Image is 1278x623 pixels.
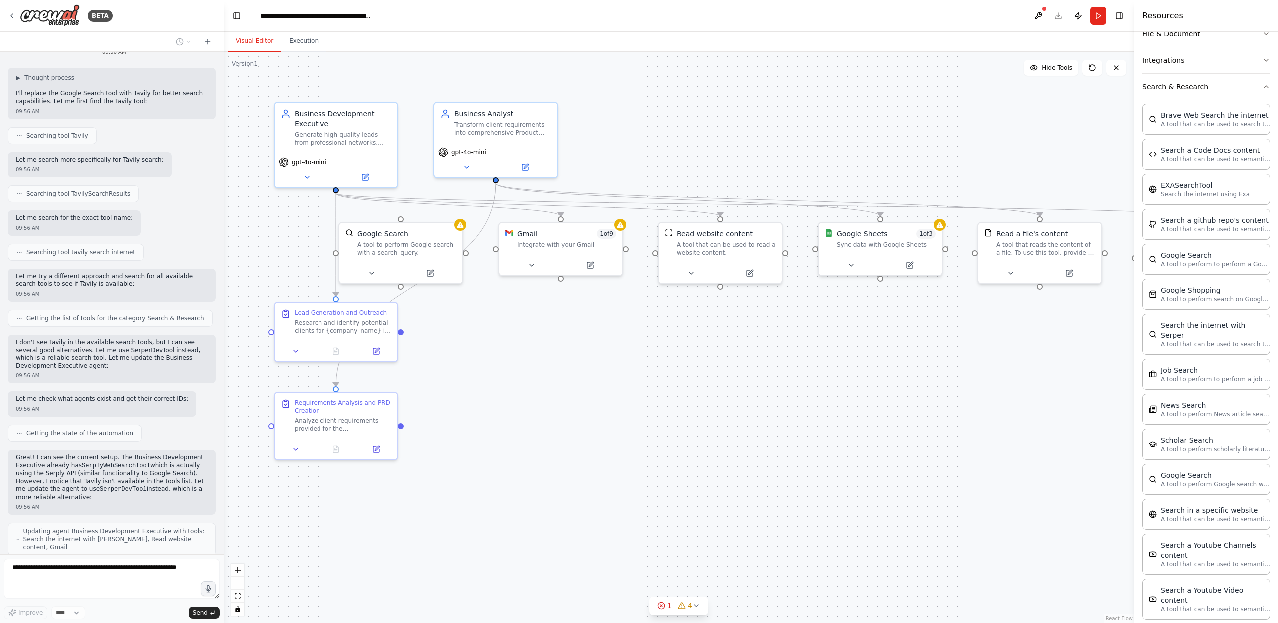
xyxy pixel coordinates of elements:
[357,241,456,257] div: A tool to perform Google search with a search_query.
[1149,370,1157,378] img: SerplyJobSearchTool
[274,302,398,362] div: Lead Generation and OutreachResearch and identify potential clients for {company_name} in the {ta...
[1149,475,1157,483] img: SerplyWebSearchTool
[260,11,372,21] nav: breadcrumb
[18,609,43,617] span: Improve
[274,392,398,460] div: Requirements Analysis and PRD CreationAnalyze client requirements provided for the {project_name}...
[281,31,326,52] button: Execution
[677,229,753,239] div: Read website content
[1041,267,1097,279] button: Open in side panel
[331,193,1205,216] g: Edge from ba500b47-216b-496d-97c7-323a27110695 to b266ae00-97eb-4721-aeb6-632957f4def0
[230,9,244,23] button: Hide left sidebar
[200,36,216,48] button: Start a new chat
[1161,110,1271,120] div: Brave Web Search the internet
[977,222,1102,284] div: FileReadToolRead a file's contentA tool that reads the content of a file. To use this tool, provi...
[1161,400,1271,410] div: News Search
[1161,295,1271,303] p: A tool to perform search on Google shopping with a search_query.
[1149,510,1157,518] img: WebsiteSearchTool
[359,443,393,455] button: Open in side panel
[984,229,992,237] img: FileReadTool
[228,31,281,52] button: Visual Editor
[818,222,943,276] div: Google SheetsGoogle Sheets1of3Sync data with Google Sheets
[201,581,216,596] button: Click to speak your automation idea
[16,156,164,164] p: Let me search more specifically for Tavily search:
[26,429,133,437] span: Getting the state of the automation
[667,601,672,611] span: 1
[491,183,885,216] g: Edge from 252e26b3-84d0-4637-8d4a-5e9616421842 to 8f1a9509-7fdf-4607-b2dc-8c26eab5638c
[16,290,208,298] div: 09:56 AM
[1142,10,1183,22] h4: Resources
[454,121,551,137] div: Transform client requirements into comprehensive Product Requirement Documents (PRDs) and detaile...
[1149,150,1157,158] img: CodeDocsSearchTool
[1149,405,1157,413] img: SerplyNewsSearchTool
[1161,215,1271,225] div: Search a github repo's content
[331,193,725,216] g: Edge from ba500b47-216b-496d-97c7-323a27110695 to a3392dfc-1075-45be-a9c3-ab5ba0a38c43
[1161,250,1271,260] div: Google Search
[331,183,501,386] g: Edge from 252e26b3-84d0-4637-8d4a-5e9616421842 to 2a731314-661a-498b-9f46-70594ad74646
[4,606,47,619] button: Improve
[402,267,458,279] button: Open in side panel
[1142,21,1270,47] button: File & Document
[231,564,244,577] button: zoom in
[189,607,220,619] button: Send
[16,372,208,379] div: 09:56 AM
[1112,9,1126,23] button: Hide right sidebar
[1161,340,1271,348] p: A tool that can be used to search the internet with a search_query. Supports different search typ...
[1161,410,1271,418] p: A tool to perform News article search with a search_query.
[16,108,208,115] div: 09:56 AM
[16,74,20,82] span: ▶
[1142,74,1270,100] button: Search & Research
[491,183,1045,216] g: Edge from 252e26b3-84d0-4637-8d4a-5e9616421842 to cf0b35cc-c48b-4fee-b0c2-ca05ace40179
[1142,47,1270,73] button: Integrations
[1161,480,1271,488] p: A tool to perform Google search with a search_query.
[1149,290,1157,298] img: SerpApiGoogleShoppingTool
[295,319,391,335] div: Research and identify potential clients for {company_name} in the {target_market} industry. Searc...
[597,229,616,239] span: Number of enabled actions
[451,148,486,156] span: gpt-4o-mini
[295,131,391,147] div: Generate high-quality leads from professional networks, conduct thorough prospect research, and e...
[688,601,692,611] span: 4
[295,109,391,129] div: Business Development Executive
[881,259,938,271] button: Open in side panel
[1149,255,1157,263] img: SerpApiGoogleSearchTool
[231,577,244,590] button: zoom out
[295,399,391,415] div: Requirements Analysis and PRD Creation
[517,229,538,239] div: Gmail
[16,503,208,511] div: 09:56 AM
[331,193,341,296] g: Edge from ba500b47-216b-496d-97c7-323a27110695 to 314310c7-e9d7-4990-8af3-4f920d325b24
[1149,185,1157,193] img: EXASearchTool
[231,603,244,616] button: toggle interactivity
[1161,365,1271,375] div: Job Search
[1161,435,1271,445] div: Scholar Search
[1149,220,1157,228] img: GithubSearchTool
[16,90,208,105] p: I'll replace the Google Search tool with Tavily for better search capabilities. Let me first find...
[1149,440,1157,448] img: SerplyScholarSearchTool
[23,527,207,551] span: Updating agent Business Development Executive with tools: Search the internet with [PERSON_NAME],...
[16,224,133,232] div: 09:56 AM
[26,248,135,256] span: Searching tool tavily search internet
[1149,330,1157,338] img: SerperDevTool
[345,229,353,237] img: SerplyWebSearchTool
[231,590,244,603] button: fit view
[1024,60,1078,76] button: Hide Tools
[315,345,357,357] button: No output available
[16,273,208,288] p: Let me try a different approach and search for all available search tools to see if Tavily is ava...
[26,314,204,322] span: Getting the list of tools for the category Search & Research
[498,222,623,276] div: GmailGmail1of9Integrate with your Gmail
[16,395,188,403] p: Let me check what agents exist and get their correct IDs:
[825,229,833,237] img: Google Sheets
[292,158,326,166] span: gpt-4o-mini
[1161,225,1271,233] p: A tool that can be used to semantic search a query from a github repo's content. This is not the ...
[24,74,74,82] span: Thought process
[677,241,776,257] div: A tool that can be used to read a website content.
[1161,605,1271,613] p: A tool that can be used to semantic search a query from a Youtube Video content.
[16,74,74,82] button: ▶Thought process
[100,486,147,493] code: SerperDevTool
[1161,470,1271,480] div: Google Search
[1161,180,1250,190] div: EXASearchTool
[1161,505,1271,515] div: Search in a specific website
[26,132,88,140] span: Searching tool Tavily
[1161,120,1271,128] p: A tool that can be used to search the internet with a search_query.
[1161,260,1271,268] p: A tool to perform to perform a Google search with a search_query.
[497,161,553,173] button: Open in side panel
[996,229,1068,239] div: Read a file's content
